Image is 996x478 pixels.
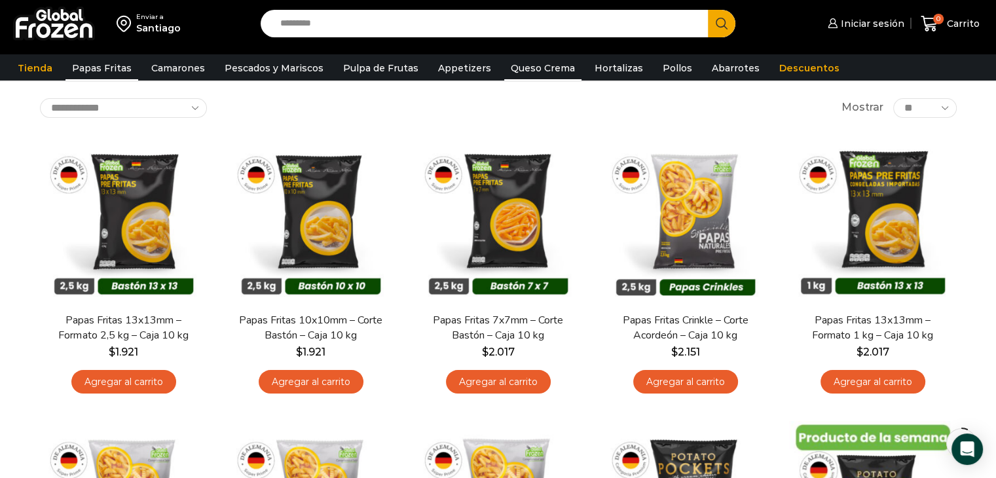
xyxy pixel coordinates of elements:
[951,433,983,465] div: Open Intercom Messenger
[136,12,181,22] div: Enviar a
[933,14,944,24] span: 0
[482,346,515,358] bdi: 2.017
[705,56,766,81] a: Abarrotes
[944,17,980,30] span: Carrito
[610,313,760,343] a: Papas Fritas Crinkle – Corte Acordeón – Caja 10 kg
[838,17,904,30] span: Iniciar sesión
[857,346,863,358] span: $
[504,56,581,81] a: Queso Crema
[824,10,904,37] a: Iniciar sesión
[71,370,176,394] a: Agregar al carrito: “Papas Fritas 13x13mm - Formato 2,5 kg - Caja 10 kg”
[145,56,212,81] a: Camarones
[656,56,699,81] a: Pollos
[917,9,983,39] a: 0 Carrito
[422,313,573,343] a: Papas Fritas 7x7mm – Corte Bastón – Caja 10 kg
[588,56,650,81] a: Hortalizas
[841,100,883,115] span: Mostrar
[11,56,59,81] a: Tienda
[259,370,363,394] a: Agregar al carrito: “Papas Fritas 10x10mm - Corte Bastón - Caja 10 kg”
[40,98,207,118] select: Pedido de la tienda
[446,370,551,394] a: Agregar al carrito: “Papas Fritas 7x7mm - Corte Bastón - Caja 10 kg”
[821,370,925,394] a: Agregar al carrito: “Papas Fritas 13x13mm - Formato 1 kg - Caja 10 kg”
[235,313,386,343] a: Papas Fritas 10x10mm – Corte Bastón – Caja 10 kg
[773,56,846,81] a: Descuentos
[65,56,138,81] a: Papas Fritas
[857,346,889,358] bdi: 2.017
[432,56,498,81] a: Appetizers
[109,346,138,358] bdi: 1.921
[337,56,425,81] a: Pulpa de Frutas
[296,346,325,358] bdi: 1.921
[633,370,738,394] a: Agregar al carrito: “Papas Fritas Crinkle - Corte Acordeón - Caja 10 kg”
[218,56,330,81] a: Pescados y Mariscos
[482,346,489,358] span: $
[48,313,198,343] a: Papas Fritas 13x13mm – Formato 2,5 kg – Caja 10 kg
[797,313,948,343] a: Papas Fritas 13x13mm – Formato 1 kg – Caja 10 kg
[671,346,700,358] bdi: 2.151
[708,10,735,37] button: Search button
[117,12,136,35] img: address-field-icon.svg
[671,346,678,358] span: $
[296,346,303,358] span: $
[109,346,115,358] span: $
[136,22,181,35] div: Santiago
